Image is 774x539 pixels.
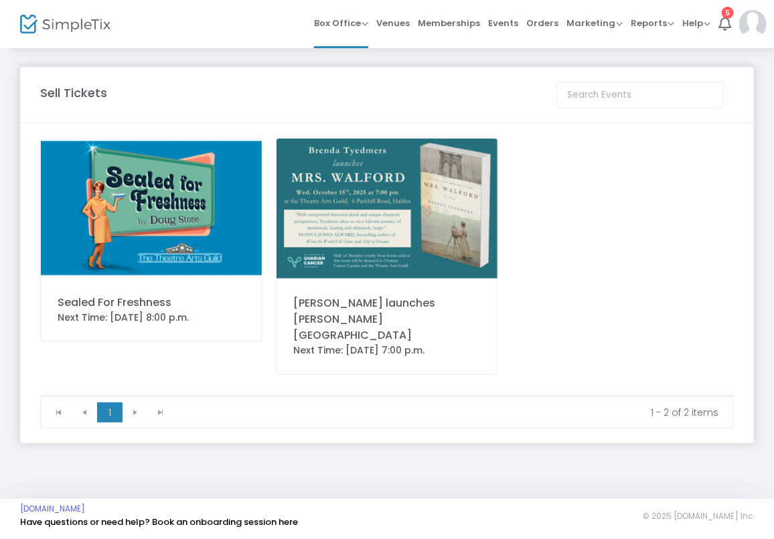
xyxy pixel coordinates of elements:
span: Reports [631,17,674,29]
a: Have questions or need help? Book an onboarding session here [20,516,298,528]
a: [DOMAIN_NAME] [20,504,85,514]
div: [PERSON_NAME] launches [PERSON_NAME][GEOGRAPHIC_DATA] [293,295,481,343]
span: Orders [526,6,558,40]
span: Page 1 [97,402,123,422]
span: Box Office [314,17,368,29]
div: Next Time: [DATE] 7:00 p.m. [293,343,481,358]
div: Sealed For Freshness [58,295,245,311]
div: 5 [722,7,734,19]
span: Memberships [418,6,480,40]
kendo-pager-info: 1 - 2 of 2 items [183,406,718,419]
span: Help [682,17,710,29]
input: Search Events [556,82,724,108]
span: Venues [376,6,410,40]
img: 638900279561206518SFFSimpleTix.png [41,139,262,278]
span: Events [488,6,518,40]
div: Next Time: [DATE] 8:00 p.m. [58,311,245,325]
img: Resized-BookLaunchForSimpleTix.png [277,139,497,279]
span: © 2025 [DOMAIN_NAME] Inc. [643,511,754,522]
span: Marketing [566,17,623,29]
div: Data table [41,396,733,396]
m-panel-title: Sell Tickets [40,84,107,102]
